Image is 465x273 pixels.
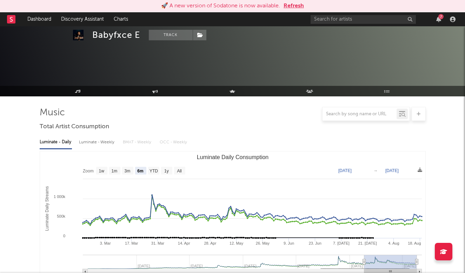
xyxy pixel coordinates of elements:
[40,136,72,148] div: Luminate - Daily
[284,241,294,245] text: 9. Jun
[151,241,164,245] text: 31. Mar
[79,136,116,148] div: Luminate - Weekly
[83,169,94,173] text: Zoom
[111,169,117,173] text: 1m
[124,169,130,173] text: 3m
[436,16,441,22] button: 7
[230,241,244,245] text: 12. May
[63,234,65,238] text: 0
[22,12,56,26] a: Dashboard
[373,168,378,173] text: →
[149,169,158,173] text: YTD
[408,241,421,245] text: 18. Aug
[164,169,169,173] text: 1y
[308,241,321,245] text: 23. Jun
[284,2,304,10] button: Refresh
[125,241,138,245] text: 17. Mar
[385,168,399,173] text: [DATE]
[311,15,416,24] input: Search for artists
[255,241,270,245] text: 26. May
[109,12,133,26] a: Charts
[99,169,104,173] text: 1w
[56,12,109,26] a: Discovery Assistant
[149,30,193,40] button: Track
[204,241,216,245] text: 28. Apr
[57,214,65,218] text: 500k
[388,241,399,245] text: 4. Aug
[323,111,397,117] input: Search by song name or URL
[177,169,181,173] text: All
[438,14,444,19] div: 7
[45,186,49,231] text: Luminate Daily Streams
[100,241,111,245] text: 3. Mar
[197,154,268,160] text: Luminate Daily Consumption
[137,169,143,173] text: 6m
[338,168,352,173] text: [DATE]
[178,241,190,245] text: 14. Apr
[333,241,350,245] text: 7. [DATE]
[92,30,140,40] div: Babyfxce E
[161,2,280,10] div: 🚀 A new version of Sodatone is now available.
[53,194,65,199] text: 1 000k
[40,123,109,131] span: Total Artist Consumption
[358,241,377,245] text: 21. [DATE]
